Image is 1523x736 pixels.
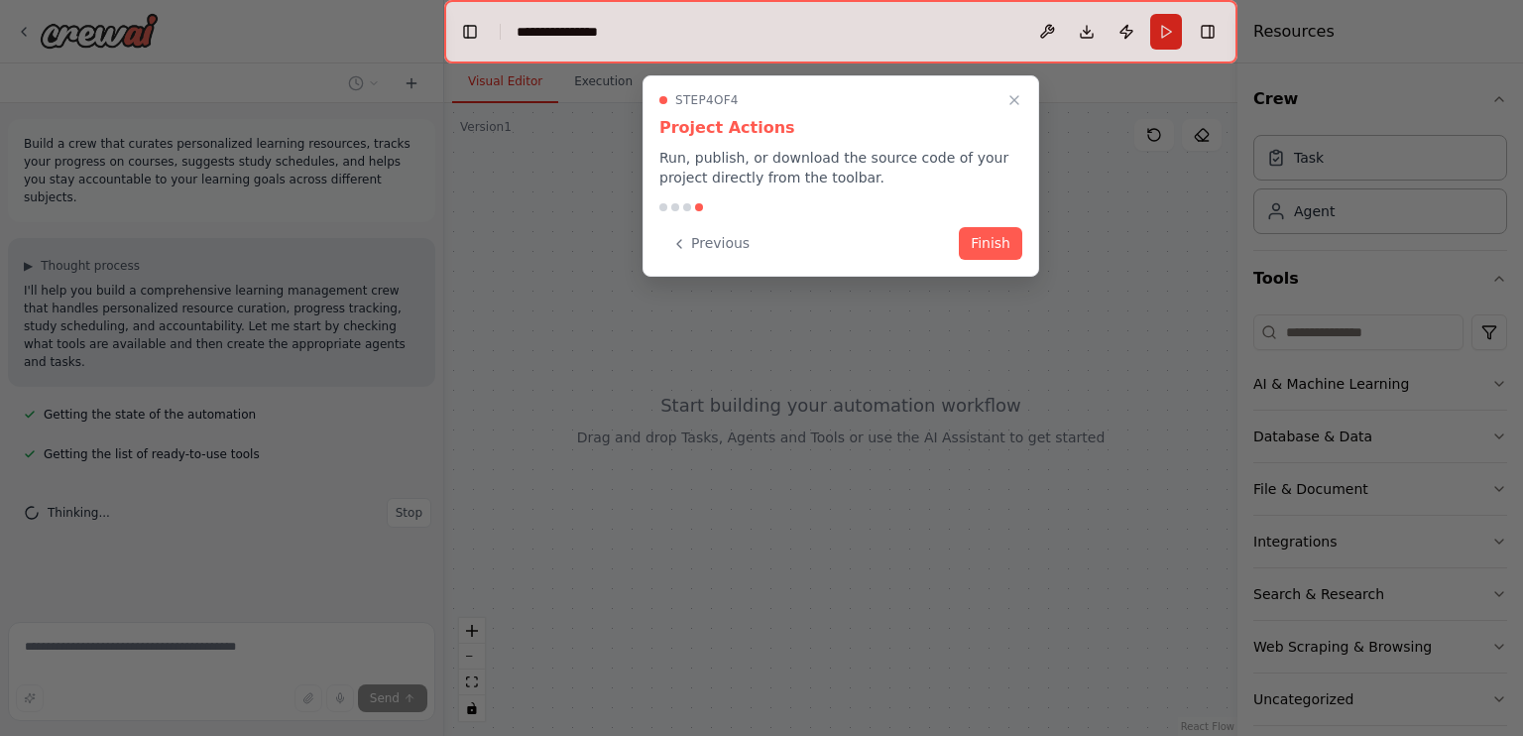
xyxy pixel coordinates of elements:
[959,227,1022,260] button: Finish
[456,18,484,46] button: Hide left sidebar
[675,92,739,108] span: Step 4 of 4
[659,227,761,260] button: Previous
[659,148,1022,187] p: Run, publish, or download the source code of your project directly from the toolbar.
[659,116,1022,140] h3: Project Actions
[1002,88,1026,112] button: Close walkthrough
